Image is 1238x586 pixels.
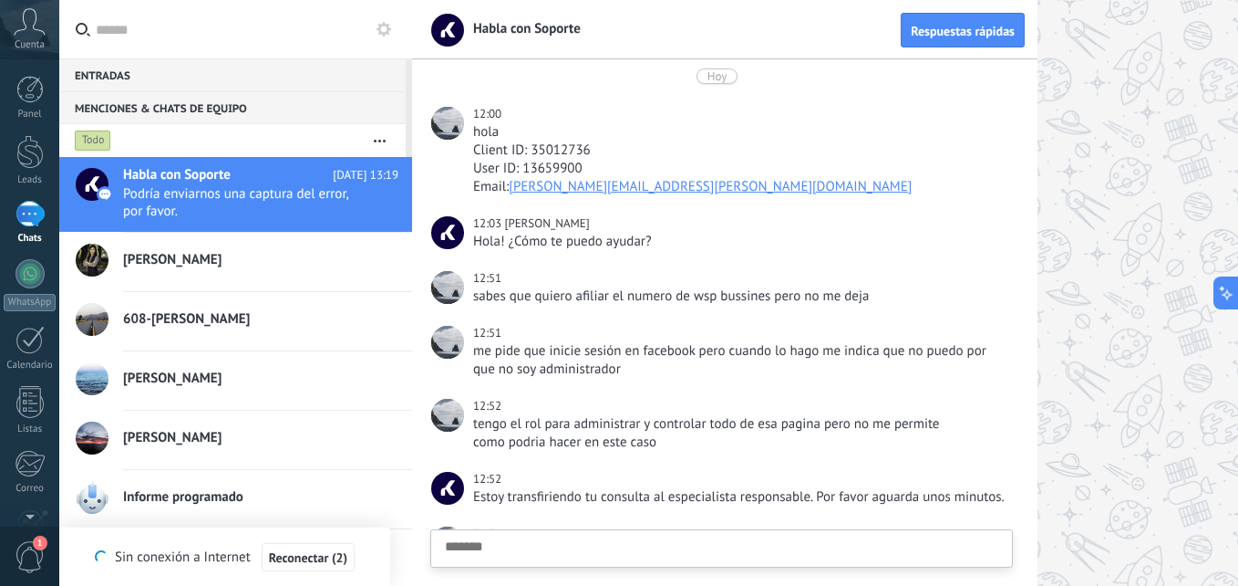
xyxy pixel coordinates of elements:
span: Ezequiel D. [431,216,464,249]
span: Podría enviarnos una captura del error, por favor. [123,185,364,220]
span: Habla con Soporte [431,472,464,505]
div: 13:17 [473,525,504,543]
span: Reconectar (2) [269,551,347,564]
div: Leads [4,174,57,186]
div: Correo [4,483,57,495]
span: [DATE] 13:19 [333,166,398,184]
span: [PERSON_NAME] [123,370,222,388]
a: [PERSON_NAME] [59,351,412,410]
div: 12:51 [473,324,504,342]
span: Habla con Soporte [123,166,231,184]
button: Reconectar (2) [262,543,355,572]
div: 12:03 [473,215,504,233]
div: me pide que inicie sesión en facebook pero cuando lo hago me indica que no puedo por que no soy a... [473,342,1009,379]
span: Habla con Soporte [462,20,581,37]
div: Menciones & Chats de equipo [59,91,406,124]
a: Habla con Soporte [DATE] 13:19 Podría enviarnos una captura del error, por favor. [59,157,412,232]
span: Ezequiel D. [504,215,589,231]
div: Estoy transfiriendo tu consulta al especialista responsable. Por favor aguarda unos minutos. [473,488,1009,507]
span: Cuenta [15,39,45,51]
div: Calendario [4,360,57,371]
div: WhatsApp [4,294,56,311]
div: tengo el rol para administrar y controlar todo de esa pagina pero no me permite [473,415,1009,434]
div: 12:52 [473,470,504,488]
a: Informe programado [59,470,412,528]
div: Chats [4,233,57,245]
div: sabes que quiero afiliar el numero de wsp bussines pero no me deja [473,288,1009,306]
div: Panel [4,109,57,120]
div: Todo [75,130,111,152]
span: 1 [33,536,47,550]
button: Más [360,124,399,157]
div: Entradas [59,58,406,91]
button: Respuestas rápidas [901,13,1025,47]
div: Client ID: 35012736 [473,141,1009,160]
a: [PERSON_NAME] [59,233,412,291]
div: User ID: 13659900 [473,160,1009,178]
span: Maria Ocando [431,271,464,304]
div: Hoy [707,68,727,84]
div: como podria hacer en este caso [473,434,1009,452]
div: Email: [473,178,1009,196]
div: hola [473,123,1009,141]
span: [PERSON_NAME] [123,251,222,269]
div: Hola! ¿Cómo te puedo ayudar? [473,233,1009,251]
a: [PERSON_NAME][EMAIL_ADDRESS][PERSON_NAME][DOMAIN_NAME] [509,178,912,195]
a: 608-[PERSON_NAME] [59,292,412,351]
span: Respuestas rápidas [911,25,1015,37]
div: Sin conexión a Internet [95,542,355,572]
span: Maria Ocando [431,527,464,560]
div: 12:00 [473,105,504,123]
span: Informe programado [123,488,243,507]
span: Maria Ocando [431,107,464,140]
span: Maria Ocando [431,326,464,359]
div: Listas [4,424,57,435]
span: Maria Ocando [431,399,464,432]
a: [PERSON_NAME] [59,411,412,469]
span: [PERSON_NAME] [123,429,222,447]
div: 12:52 [473,397,504,415]
span: 608-[PERSON_NAME] [123,310,250,329]
div: 12:51 [473,269,504,288]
